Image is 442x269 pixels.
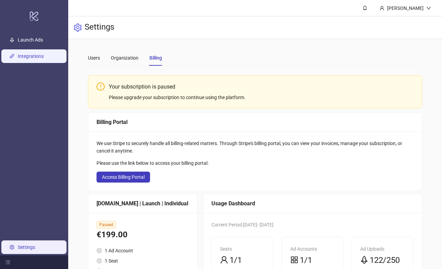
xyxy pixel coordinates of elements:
[220,245,265,253] div: Seats
[230,254,242,267] span: 1/1
[97,221,116,228] span: Paused
[97,159,414,167] div: Please use the link below to access your billing portal:
[18,244,35,250] a: Settings
[97,257,189,265] li: 1 Seat
[85,22,114,33] h3: Settings
[97,140,414,155] div: We use Stripe to securely handle all billing-related matters. Through Stripe's billing portal, yo...
[290,245,335,253] div: Ad Accounts
[290,256,298,264] span: appstore
[360,245,405,253] div: Ad Uploads
[360,256,368,264] span: rocket
[102,174,145,180] span: Access Billing Portal
[111,54,138,62] div: Organization
[97,258,102,264] span: check-circle
[97,228,189,241] div: €199.00
[149,54,162,62] div: Billing
[97,199,189,208] div: [DOMAIN_NAME] | Launch | Individual
[363,5,367,10] span: bell
[88,54,100,62] div: Users
[211,222,274,227] span: Current Period: [DATE] - [DATE]
[18,37,43,43] a: Launch Ads
[380,6,384,11] span: user
[18,53,44,59] a: Integrations
[220,256,228,264] span: user
[97,82,105,91] span: exclamation-circle
[370,254,400,267] span: 122/250
[97,248,102,253] span: check-circle
[109,82,414,91] div: Your subscription is paused
[211,199,413,208] div: Usage Dashboard
[97,172,150,183] button: Access Billing Portal
[97,247,189,254] li: 1 Ad Account
[74,23,82,32] span: setting
[109,94,414,101] div: Please upgrade your subscription to continue using the platform.
[97,118,414,126] div: Billing Portal
[300,254,312,267] span: 1/1
[5,260,10,265] span: menu-fold
[426,6,431,11] span: down
[384,4,426,12] div: [PERSON_NAME]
